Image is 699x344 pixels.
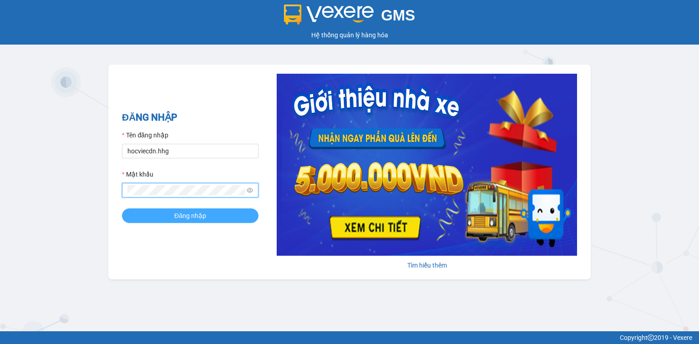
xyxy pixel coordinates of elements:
button: Đăng nhập [122,208,258,223]
span: copyright [648,334,654,341]
span: GMS [381,7,415,24]
input: Tên đăng nhập [122,144,258,158]
span: eye [247,187,253,193]
div: Tìm hiểu thêm [277,260,577,270]
div: Hệ thống quản lý hàng hóa [2,30,697,40]
input: Mật khẩu [127,185,245,195]
h2: ĐĂNG NHẬP [122,110,258,125]
img: logo 2 [284,5,374,25]
span: Đăng nhập [174,211,206,221]
label: Mật khẩu [122,169,153,179]
a: GMS [284,14,415,21]
label: Tên đăng nhập [122,130,168,140]
div: Copyright 2019 - Vexere [7,333,692,343]
img: banner-0 [277,74,577,256]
